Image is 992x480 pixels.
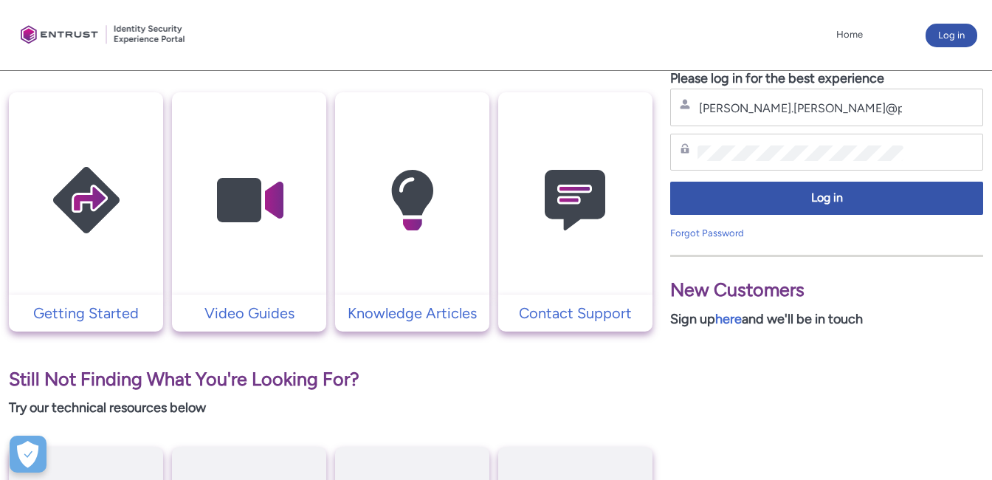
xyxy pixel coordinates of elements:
img: Knowledge Articles [342,121,482,280]
p: Getting Started [16,302,156,324]
button: Log in [926,24,977,47]
p: Knowledge Articles [342,302,482,324]
input: Username [697,100,903,116]
button: Open Preferences [10,436,46,473]
p: Video Guides [179,302,319,324]
a: Knowledge Articles [335,302,489,324]
a: Forgot Password [670,227,744,239]
a: Getting Started [9,302,163,324]
p: Try our technical resources below [9,398,652,418]
p: Please log in for the best experience [670,69,983,89]
div: Cookie Preferences [10,436,46,473]
p: Sign up and we'll be in touch [670,309,983,329]
button: Log in [670,182,983,215]
a: Home [833,24,867,46]
img: Contact Support [505,121,645,280]
a: here [715,311,742,327]
span: Log in [680,190,974,207]
a: Contact Support [498,302,652,324]
img: Video Guides [179,121,320,280]
p: New Customers [670,276,983,304]
p: Still Not Finding What You're Looking For? [9,366,652,394]
p: Contact Support [506,302,645,324]
img: Getting Started [16,121,156,280]
a: Video Guides [172,302,326,324]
